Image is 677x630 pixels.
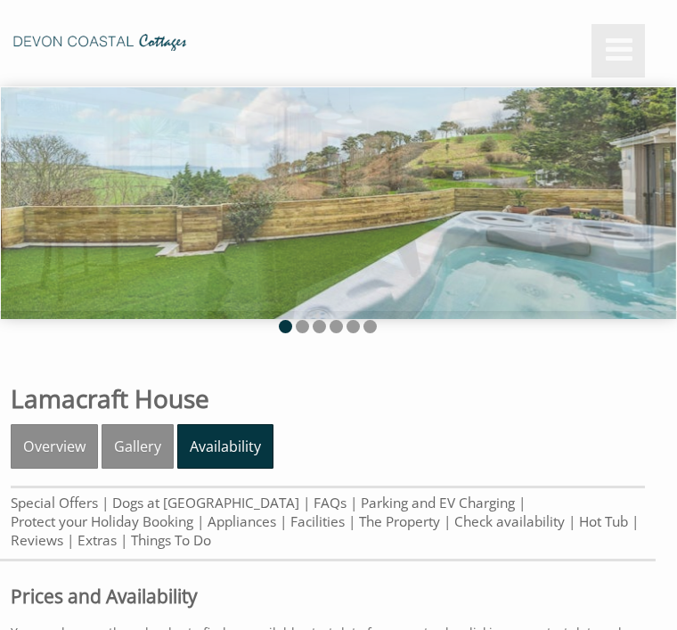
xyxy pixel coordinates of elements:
a: Extras [77,531,117,550]
a: Overview [11,424,98,469]
a: Appliances [208,512,276,531]
a: Gallery [102,424,174,469]
a: Lamacraft House [11,381,209,415]
a: Check availability [454,512,565,531]
a: Dogs at [GEOGRAPHIC_DATA] [112,494,299,512]
a: Facilities [290,512,345,531]
a: Reviews [11,531,63,550]
a: Availability [177,424,273,469]
img: Devon Coastal Cottages [11,34,189,51]
a: Prices and Availability [11,584,645,609]
a: FAQs [314,494,347,512]
a: Parking and EV Charging [361,494,515,512]
a: Protect your Holiday Booking [11,512,193,531]
a: The Property [359,512,440,531]
a: Special Offers [11,494,98,512]
a: Things To Do [131,531,211,550]
a: Hot Tub [579,512,628,531]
